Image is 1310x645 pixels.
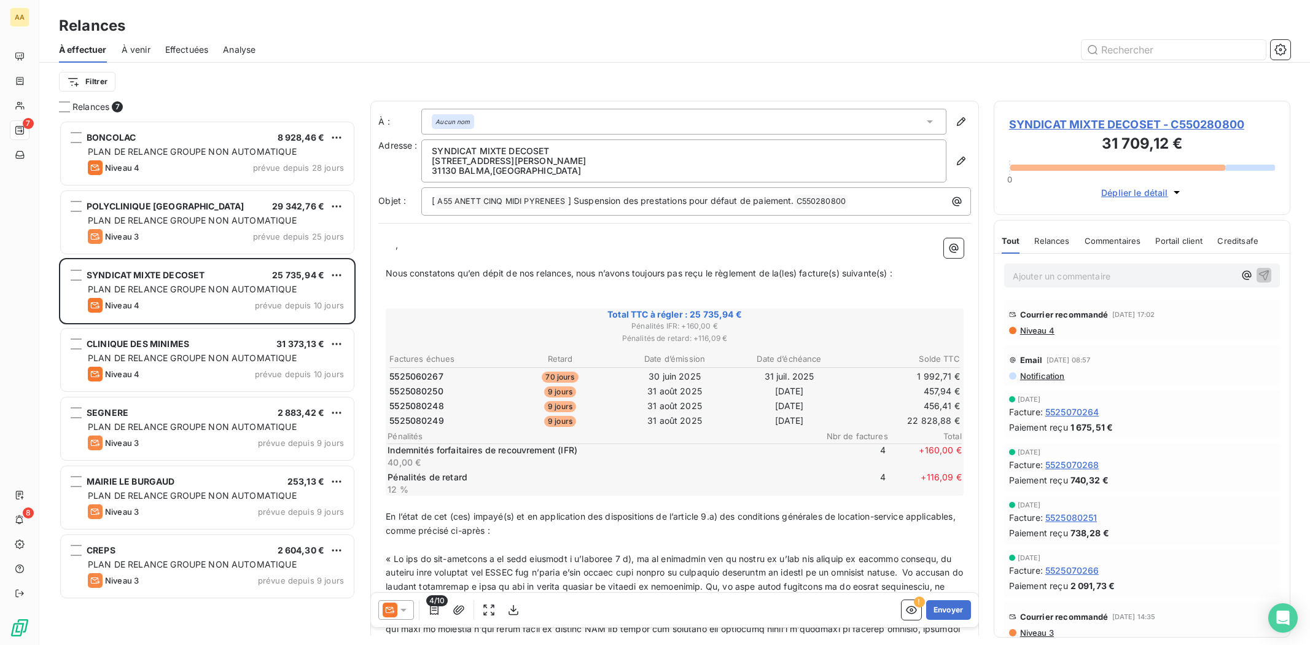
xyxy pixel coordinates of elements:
[272,201,324,211] span: 29 342,76 €
[847,385,961,398] td: 457,94 €
[888,431,962,441] span: Total
[386,511,958,536] span: En l’état de cet (ces) impayé(s) et en application des dispositions de l’article 9.a) des conditi...
[1018,554,1041,561] span: [DATE]
[72,101,109,113] span: Relances
[388,333,962,344] span: Pénalités de retard : + 116,09 €
[105,576,139,585] span: Niveau 3
[389,353,502,365] th: Factures échues
[389,400,444,412] span: 5525080248
[1047,356,1091,364] span: [DATE] 08:57
[812,444,886,469] span: 4
[1070,526,1109,539] span: 738,28 €
[389,370,443,383] span: 5525060267
[618,414,731,428] td: 31 août 2025
[272,270,324,280] span: 25 735,94 €
[388,471,809,483] p: Pénalités de retard
[733,399,846,413] td: [DATE]
[926,600,971,620] button: Envoyer
[378,115,421,128] label: À :
[1217,236,1258,246] span: Creditsafe
[388,444,809,456] p: Indemnités forfaitaires de recouvrement (IFR)
[88,421,297,432] span: PLAN DE RELANCE GROUPE NON AUTOMATIQUE
[396,240,398,250] span: ,
[59,15,125,37] h3: Relances
[1009,458,1043,471] span: Facture :
[1268,603,1298,633] div: Open Intercom Messenger
[1007,174,1012,184] span: 0
[378,140,417,150] span: Adresse :
[278,407,325,418] span: 2 883,42 €
[1070,421,1113,434] span: 1 675,51 €
[87,201,244,211] span: POLYCLINIQUE [GEOGRAPHIC_DATA]
[105,232,139,241] span: Niveau 3
[618,399,731,413] td: 31 août 2025
[435,117,470,126] em: Aucun nom
[888,471,962,496] span: + 116,09 €
[255,369,344,379] span: prévue depuis 10 jours
[1018,501,1041,509] span: [DATE]
[388,431,814,441] span: Pénalités
[542,372,578,383] span: 70 jours
[87,407,128,418] span: SEGNERE
[544,416,576,427] span: 9 jours
[847,399,961,413] td: 456,41 €
[1018,448,1041,456] span: [DATE]
[1020,612,1109,622] span: Courrier recommandé
[1019,326,1055,335] span: Niveau 4
[1045,405,1099,418] span: 5525070264
[1019,371,1065,381] span: Notification
[388,308,962,321] span: Total TTC à régler : 25 735,94 €
[10,618,29,638] img: Logo LeanPay
[59,120,356,645] div: grid
[87,476,175,487] span: MAIRIE LE BURGAUD
[88,490,297,501] span: PLAN DE RELANCE GROUPE NON AUTOMATIQUE
[1112,613,1156,620] span: [DATE] 14:35
[276,338,324,349] span: 31 373,13 €
[88,215,297,225] span: PLAN DE RELANCE GROUPE NON AUTOMATIQUE
[1009,526,1068,539] span: Paiement reçu
[1009,405,1043,418] span: Facture :
[278,545,325,555] span: 2 604,30 €
[1045,511,1098,524] span: 5525080251
[1009,511,1043,524] span: Facture :
[814,431,888,441] span: Nbr de factures
[105,369,139,379] span: Niveau 4
[1018,396,1041,403] span: [DATE]
[432,195,435,206] span: [
[432,166,936,176] p: 31130 BALMA , [GEOGRAPHIC_DATA]
[87,338,189,349] span: CLINIQUE DES MINIMES
[847,353,961,365] th: Solde TTC
[1020,355,1043,365] span: Email
[287,476,324,487] span: 253,13 €
[1020,310,1109,319] span: Courrier recommandé
[795,195,848,209] span: C550280800
[733,353,846,365] th: Date d’échéance
[432,146,936,156] p: SYNDICAT MIXTE DECOSET
[386,268,892,278] span: Nous constatons qu’en dépit de nos relances, nous n’avons toujours pas reçu le règlement de la(le...
[504,353,617,365] th: Retard
[733,414,846,428] td: [DATE]
[432,156,936,166] p: [STREET_ADDRESS][PERSON_NAME]
[618,370,731,383] td: 30 juin 2025
[733,370,846,383] td: 31 juil. 2025
[544,386,576,397] span: 9 jours
[10,7,29,27] div: AA
[435,195,567,209] span: A55 ANETT CINQ MIDI PYRENEES
[105,163,139,173] span: Niveau 4
[87,545,115,555] span: CREPS
[165,44,209,56] span: Effectuées
[389,385,443,397] span: 5525080250
[1070,474,1109,487] span: 740,32 €
[847,370,961,383] td: 1 992,71 €
[1045,458,1099,471] span: 5525070268
[1019,628,1054,638] span: Niveau 3
[888,444,962,469] span: + 160,00 €
[23,118,34,129] span: 7
[122,44,150,56] span: À venir
[1002,236,1020,246] span: Tout
[255,300,344,310] span: prévue depuis 10 jours
[112,101,123,112] span: 7
[618,353,731,365] th: Date d’émission
[1009,474,1068,487] span: Paiement reçu
[568,195,794,206] span: ] Suspension des prestations pour défaut de paiement.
